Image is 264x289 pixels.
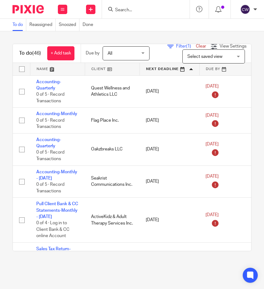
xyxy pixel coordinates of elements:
[13,5,44,13] img: Pixie
[32,51,41,56] span: (46)
[196,44,206,48] a: Clear
[140,242,199,281] td: [DATE]
[19,50,41,57] h1: To do
[140,165,199,198] td: [DATE]
[85,75,140,108] td: Quest Wellness and Athletics LLC
[240,4,250,14] img: svg%3E
[29,19,56,31] a: Reassigned
[186,44,191,48] span: (1)
[36,80,61,90] a: Accounting-Quarterly
[36,182,64,193] span: 0 of 5 · Record Transactions
[140,75,199,108] td: [DATE]
[220,44,246,48] span: View Settings
[36,202,78,219] a: Pull Client Bank & CC Statements-Monthly - [DATE]
[36,170,77,180] a: Accounting-Monthly - [DATE]
[85,242,140,281] td: Dr. [PERSON_NAME] LLC
[140,133,199,165] td: [DATE]
[140,108,199,133] td: [DATE]
[206,113,219,118] span: [DATE]
[85,108,140,133] td: Flag Place Inc.
[83,19,96,31] a: Done
[36,221,69,238] span: 0 of 4 · Log in to Client Bank & CC online Account
[85,198,140,243] td: ActiveKidz & Adult Therapy Services Inc.
[86,50,99,56] p: Due by
[13,19,26,31] a: To do
[36,118,64,129] span: 0 of 5 · Record Transactions
[36,150,64,161] span: 0 of 5 · Record Transactions
[47,46,74,60] a: + Add task
[114,8,171,13] input: Search
[85,133,140,165] td: Oakzbreaks LLC
[140,198,199,243] td: [DATE]
[36,247,71,264] a: Sales Tax Return-Monthly filers - [DATE]
[176,44,196,48] span: Filter
[36,138,61,148] a: Accounting-Quarterly
[108,51,112,56] span: All
[36,112,77,116] a: Accounting-Monthly
[206,213,219,217] span: [DATE]
[187,54,222,59] span: Select saved view
[206,174,219,179] span: [DATE]
[36,92,64,103] span: 0 of 5 · Record Transactions
[206,84,219,89] span: [DATE]
[85,165,140,198] td: Seakrist Communications Inc.
[206,142,219,147] span: [DATE]
[59,19,79,31] a: Snoozed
